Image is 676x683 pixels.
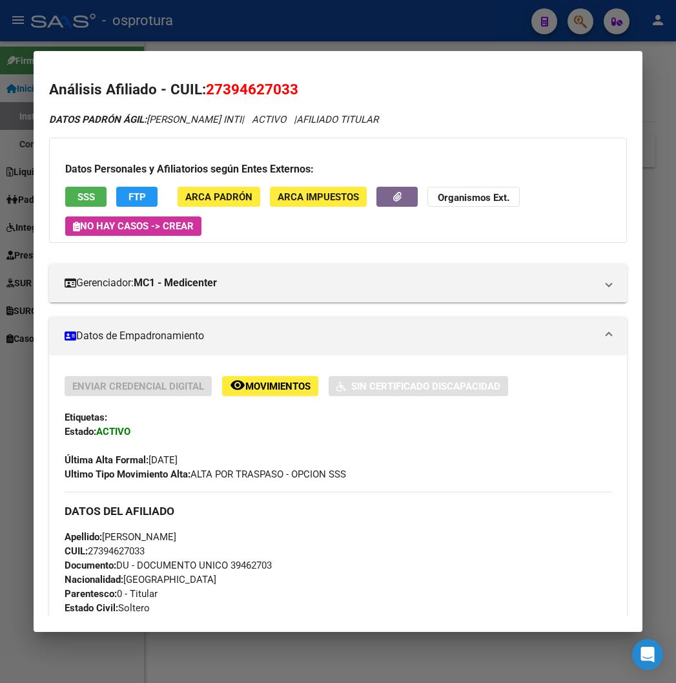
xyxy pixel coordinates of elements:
[65,376,212,396] button: Enviar Credencial Digital
[65,454,149,466] strong: Última Alta Formal:
[329,376,508,396] button: Sin Certificado Discapacidad
[128,191,146,203] span: FTP
[49,317,626,355] mat-expansion-panel-header: Datos de Empadronamiento
[206,81,298,98] span: 27394627033
[438,192,509,204] strong: Organismos Ext.
[134,616,167,628] i: NO (00)
[65,545,145,557] span: 27394627033
[134,275,217,291] strong: MC1 - Medicenter
[270,187,367,207] button: ARCA Impuestos
[278,191,359,203] span: ARCA Impuestos
[72,381,204,392] span: Enviar Credencial Digital
[185,191,252,203] span: ARCA Padrón
[427,187,520,207] button: Organismos Ext.
[77,191,95,203] span: SSS
[65,162,610,177] h3: Datos Personales y Afiliatorios según Entes Externos:
[73,220,194,232] span: No hay casos -> Crear
[245,381,311,392] span: Movimientos
[65,531,176,543] span: [PERSON_NAME]
[296,114,378,125] span: AFILIADO TITULAR
[65,454,178,466] span: [DATE]
[65,616,128,628] strong: Discapacitado:
[65,531,102,543] strong: Apellido:
[65,468,346,480] span: ALTA POR TRASPASO - OPCION SSS
[65,328,595,344] mat-panel-title: Datos de Empadronamiento
[65,560,272,571] span: DU - DOCUMENTO UNICO 39462703
[65,545,88,557] strong: CUIL:
[632,639,663,670] div: Open Intercom Messenger
[65,588,158,600] span: 0 - Titular
[96,426,130,437] strong: ACTIVO
[116,187,158,207] button: FTP
[65,275,595,291] mat-panel-title: Gerenciador:
[49,264,626,302] mat-expansion-panel-header: Gerenciador:MC1 - Medicenter
[65,187,107,207] button: SSS
[65,468,190,480] strong: Ultimo Tipo Movimiento Alta:
[65,504,611,518] h3: DATOS DEL AFILIADO
[65,588,117,600] strong: Parentesco:
[230,377,245,393] mat-icon: remove_red_eye
[178,187,260,207] button: ARCA Padrón
[65,574,123,585] strong: Nacionalidad:
[65,412,107,423] strong: Etiquetas:
[65,426,96,437] strong: Estado:
[49,114,147,125] strong: DATOS PADRÓN ÁGIL:
[49,114,378,125] i: | ACTIVO |
[49,79,626,101] h2: Análisis Afiliado - CUIL:
[222,376,318,396] button: Movimientos
[65,602,118,614] strong: Estado Civil:
[65,602,150,614] span: Soltero
[351,381,500,392] span: Sin Certificado Discapacidad
[65,574,216,585] span: [GEOGRAPHIC_DATA]
[65,560,116,571] strong: Documento:
[49,114,241,125] span: [PERSON_NAME] INTI
[65,216,201,236] button: No hay casos -> Crear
